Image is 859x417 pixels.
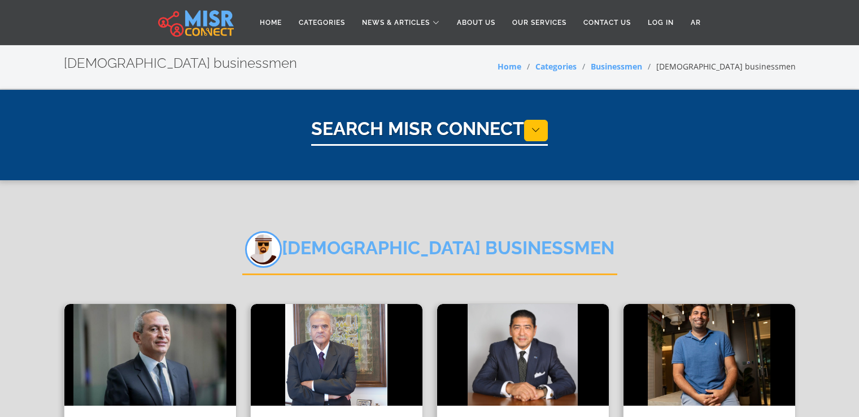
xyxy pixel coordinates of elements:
img: Mohammad Blout [623,304,795,406]
h2: [DEMOGRAPHIC_DATA] businessmen [64,55,297,72]
a: Businessmen [591,61,642,72]
span: News & Articles [362,18,430,28]
img: Hisham Ezz El Arab [437,304,609,406]
a: News & Articles [354,12,448,33]
a: Home [251,12,290,33]
a: Home [498,61,521,72]
img: Mamdouh Mohamed Fathy Abbas [251,304,422,406]
a: AR [682,12,709,33]
a: Our Services [504,12,575,33]
a: Categories [535,61,577,72]
a: Contact Us [575,12,639,33]
h2: [DEMOGRAPHIC_DATA] businessmen [242,231,617,275]
li: [DEMOGRAPHIC_DATA] businessmen [642,60,796,72]
img: 3d3kANOsyxoYFq85L2BW.png [245,231,282,268]
a: Log in [639,12,682,33]
a: Categories [290,12,354,33]
a: About Us [448,12,504,33]
img: main.misr_connect [158,8,234,37]
h1: Search Misr Connect [311,118,548,146]
img: Nassef Sawiris [64,304,236,406]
